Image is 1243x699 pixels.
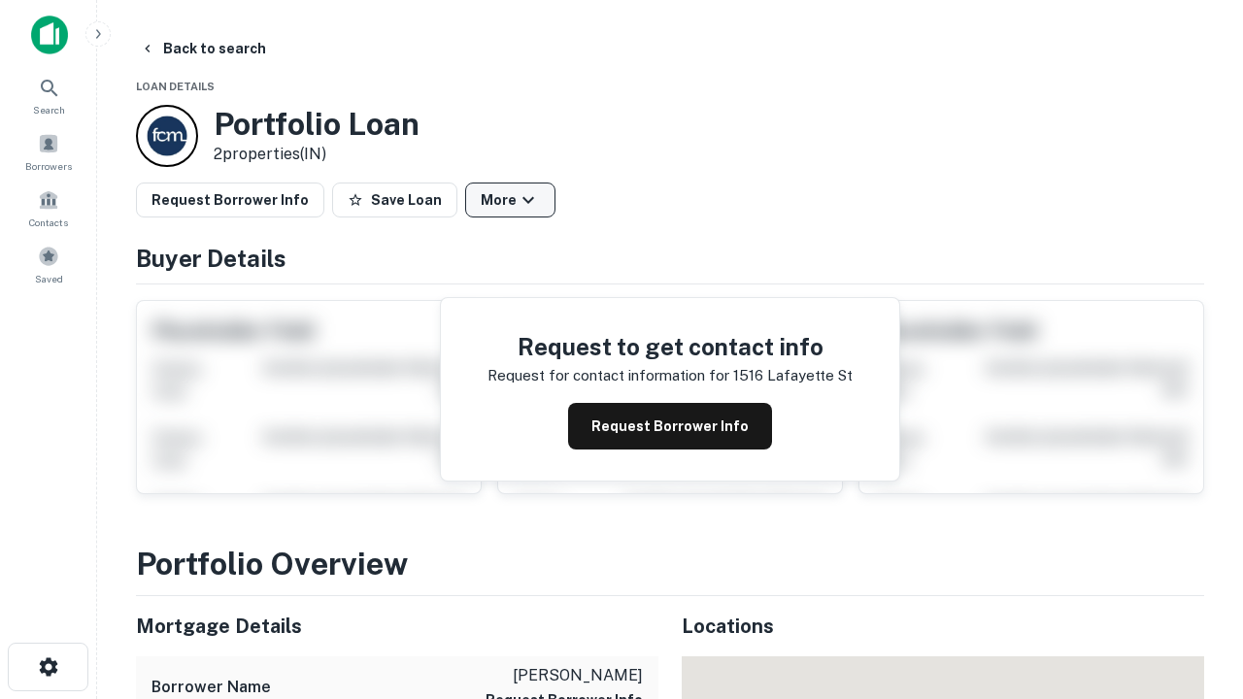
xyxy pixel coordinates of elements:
h4: Request to get contact info [487,329,853,364]
span: Contacts [29,215,68,230]
button: Save Loan [332,183,457,217]
a: Borrowers [6,125,91,178]
span: Search [33,102,65,117]
button: More [465,183,555,217]
a: Search [6,69,91,121]
h3: Portfolio Loan [214,106,420,143]
h3: Portfolio Overview [136,541,1204,587]
span: Borrowers [25,158,72,174]
button: Request Borrower Info [568,403,772,449]
button: Request Borrower Info [136,183,324,217]
img: capitalize-icon.png [31,16,68,54]
iframe: Chat Widget [1146,482,1243,575]
a: Saved [6,238,91,290]
span: Saved [35,271,63,286]
p: 2 properties (IN) [214,143,420,166]
h4: Buyer Details [136,241,1204,276]
button: Back to search [132,31,274,66]
h5: Mortgage Details [136,612,658,641]
h5: Locations [682,612,1204,641]
p: 1516 lafayette st [733,364,853,387]
h6: Borrower Name [151,676,271,699]
p: [PERSON_NAME] [486,664,643,687]
a: Contacts [6,182,91,234]
p: Request for contact information for [487,364,729,387]
span: Loan Details [136,81,215,92]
